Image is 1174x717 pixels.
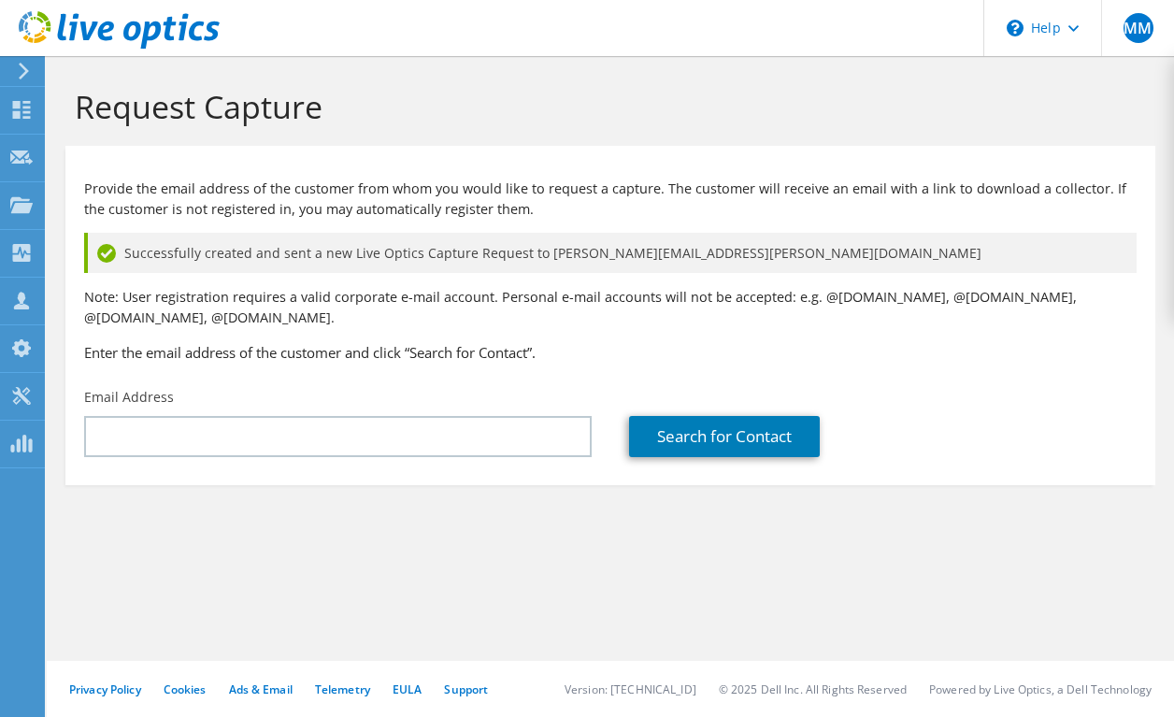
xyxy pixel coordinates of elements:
svg: \n [1007,20,1024,36]
p: Note: User registration requires a valid corporate e-mail account. Personal e-mail accounts will ... [84,287,1137,328]
h1: Request Capture [75,87,1137,126]
li: Powered by Live Optics, a Dell Technology [929,681,1152,697]
span: Successfully created and sent a new Live Optics Capture Request to [PERSON_NAME][EMAIL_ADDRESS][P... [124,243,981,264]
a: Telemetry [315,681,370,697]
h3: Enter the email address of the customer and click “Search for Contact”. [84,342,1137,363]
li: Version: [TECHNICAL_ID] [565,681,696,697]
a: EULA [393,681,422,697]
li: © 2025 Dell Inc. All Rights Reserved [719,681,907,697]
a: Privacy Policy [69,681,141,697]
a: Ads & Email [229,681,293,697]
label: Email Address [84,388,174,407]
a: Support [444,681,488,697]
a: Cookies [164,681,207,697]
span: MM [1124,13,1153,43]
a: Search for Contact [629,416,820,457]
p: Provide the email address of the customer from whom you would like to request a capture. The cust... [84,179,1137,220]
